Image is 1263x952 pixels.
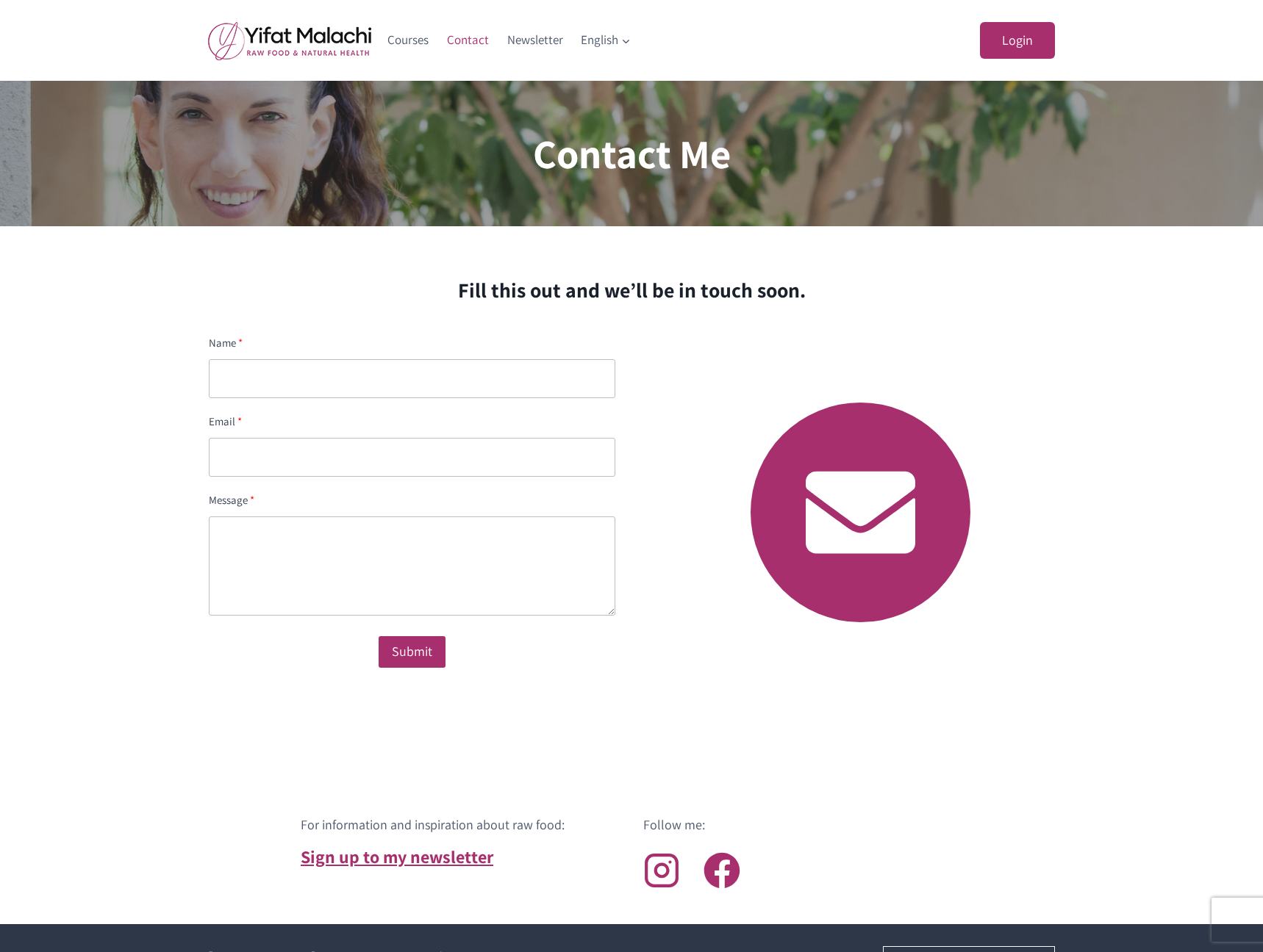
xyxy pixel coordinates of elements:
[379,23,640,58] nav: Primary Navigation
[438,23,498,58] a: Contact
[379,23,438,58] a: Courses
[980,22,1055,59] a: Login
[301,845,493,868] a: Sign up to my newsletter
[392,641,432,663] div: Submit
[209,491,615,509] div: Message
[498,23,572,58] a: Newsletter
[379,636,446,668] button: Submit
[301,815,565,834] h6: For information and inspiration about raw food:
[643,815,705,834] h6: Follow me:
[572,23,640,58] a: English
[209,334,615,352] div: Name
[581,30,631,50] span: English
[208,21,371,60] img: yifat_logo41_en.png
[209,413,615,430] div: Email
